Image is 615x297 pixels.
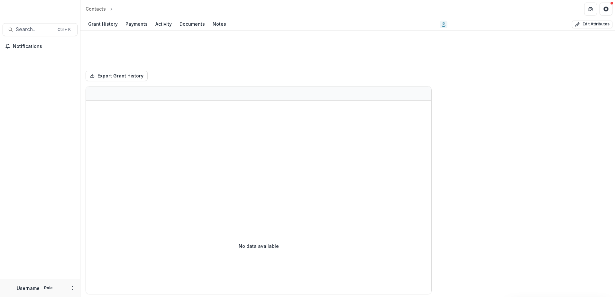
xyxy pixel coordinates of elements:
div: Payments [123,19,150,29]
a: Notes [210,18,229,31]
div: Documents [177,19,207,29]
button: Edit Attributes [572,21,612,28]
button: Notifications [3,41,78,51]
a: Grant History [86,18,120,31]
button: Export Grant History [86,71,148,81]
div: Ctrl + K [56,26,72,33]
button: Get Help [600,3,612,15]
a: Activity [153,18,174,31]
span: Search... [16,26,54,32]
button: Search... [3,23,78,36]
a: Documents [177,18,207,31]
p: Username [17,285,40,292]
a: Contacts [83,4,108,14]
p: Role [42,285,55,291]
a: Payments [123,18,150,31]
span: Notifications [13,44,75,49]
nav: breadcrumb [83,4,142,14]
button: Partners [584,3,597,15]
p: No data available [239,243,279,249]
div: Contacts [86,5,106,12]
div: Grant History [86,19,120,29]
button: More [69,284,76,292]
div: Activity [153,19,174,29]
div: Notes [210,19,229,29]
